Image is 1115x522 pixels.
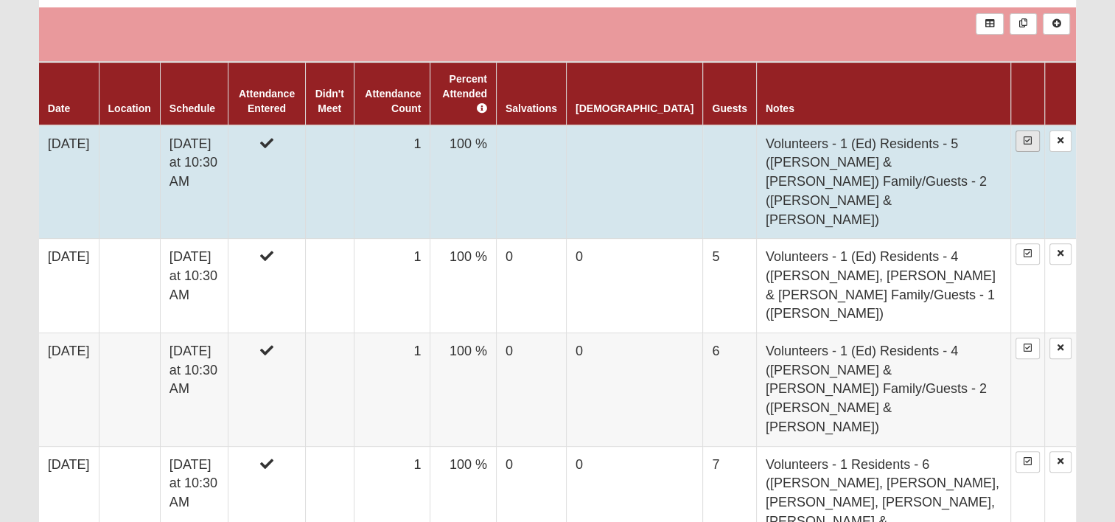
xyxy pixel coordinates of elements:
[315,88,344,114] a: Didn't Meet
[169,102,215,114] a: Schedule
[496,62,566,125] th: Salvations
[354,333,430,447] td: 1
[566,62,702,125] th: [DEMOGRAPHIC_DATA]
[108,102,151,114] a: Location
[430,125,496,239] td: 100 %
[1049,130,1072,152] a: Delete
[703,62,756,125] th: Guests
[354,125,430,239] td: 1
[496,239,566,333] td: 0
[1016,451,1040,473] a: Enter Attendance
[496,333,566,447] td: 0
[239,88,295,114] a: Attendance Entered
[756,125,1010,239] td: Volunteers - 1 (Ed) Residents - 5 ([PERSON_NAME] & [PERSON_NAME]) Family/Guests - 2 ([PERSON_NAME...
[703,333,756,447] td: 6
[39,239,99,333] td: [DATE]
[39,333,99,447] td: [DATE]
[160,333,228,447] td: [DATE] at 10:30 AM
[160,125,228,239] td: [DATE] at 10:30 AM
[703,239,756,333] td: 5
[1016,243,1040,265] a: Enter Attendance
[39,125,99,239] td: [DATE]
[365,88,421,114] a: Attendance Count
[1016,338,1040,359] a: Enter Attendance
[48,102,70,114] a: Date
[160,239,228,333] td: [DATE] at 10:30 AM
[1043,13,1070,35] a: Alt+N
[566,333,702,447] td: 0
[354,239,430,333] td: 1
[1016,130,1040,152] a: Enter Attendance
[430,333,496,447] td: 100 %
[1049,451,1072,473] a: Delete
[976,13,1003,35] a: Export to Excel
[1010,13,1037,35] a: Merge Records into Merge Template
[430,239,496,333] td: 100 %
[1049,338,1072,359] a: Delete
[756,239,1010,333] td: Volunteers - 1 (Ed) Residents - 4 ([PERSON_NAME], [PERSON_NAME] & [PERSON_NAME] Family/Guests - 1...
[766,102,794,114] a: Notes
[442,73,487,114] a: Percent Attended
[566,239,702,333] td: 0
[756,333,1010,447] td: Volunteers - 1 (Ed) Residents - 4 ([PERSON_NAME] & [PERSON_NAME]) Family/Guests - 2 ([PERSON_NAME...
[1049,243,1072,265] a: Delete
